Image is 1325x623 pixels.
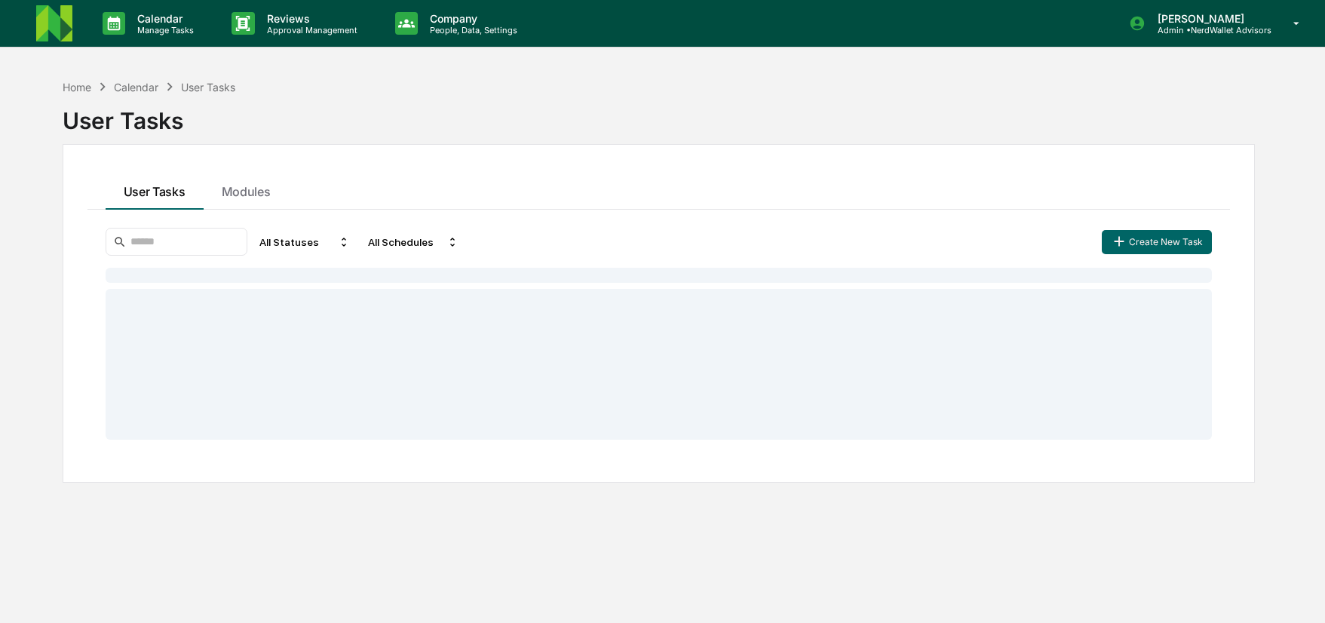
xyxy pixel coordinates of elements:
[114,81,158,94] div: Calendar
[204,169,289,210] button: Modules
[255,12,365,25] p: Reviews
[1102,230,1212,254] button: Create New Task
[36,5,72,41] img: logo
[362,230,465,254] div: All Schedules
[63,81,91,94] div: Home
[418,12,525,25] p: Company
[63,95,1255,134] div: User Tasks
[125,12,201,25] p: Calendar
[125,25,201,35] p: Manage Tasks
[1146,12,1271,25] p: [PERSON_NAME]
[255,25,365,35] p: Approval Management
[181,81,235,94] div: User Tasks
[418,25,525,35] p: People, Data, Settings
[253,230,356,254] div: All Statuses
[106,169,204,210] button: User Tasks
[1146,25,1271,35] p: Admin • NerdWallet Advisors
